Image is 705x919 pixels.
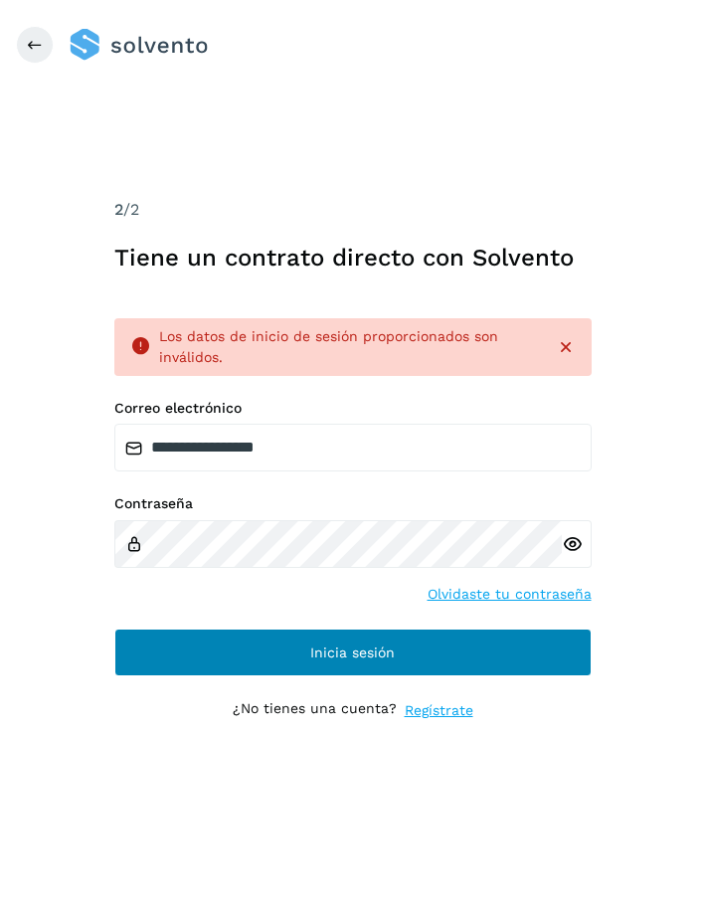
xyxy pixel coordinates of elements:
[114,400,592,417] label: Correo electrónico
[114,200,123,219] span: 2
[114,629,592,676] button: Inicia sesión
[114,244,592,273] h1: Tiene un contrato directo con Solvento
[405,700,473,721] a: Regístrate
[233,700,397,721] p: ¿No tienes una cuenta?
[159,326,540,368] div: Los datos de inicio de sesión proporcionados son inválidos.
[310,645,395,659] span: Inicia sesión
[428,584,592,605] a: Olvidaste tu contraseña
[114,495,592,512] label: Contraseña
[114,198,592,222] div: /2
